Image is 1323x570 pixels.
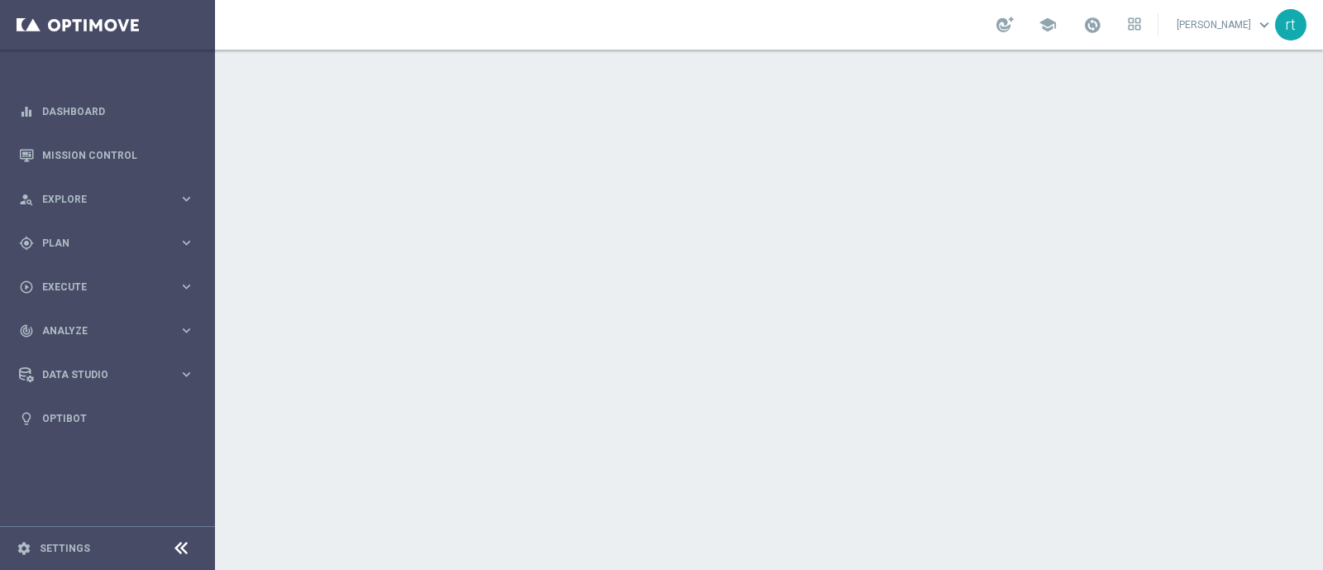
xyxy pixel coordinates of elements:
button: Mission Control [18,149,195,162]
div: rt [1275,9,1306,41]
i: keyboard_arrow_right [179,235,194,251]
a: Optibot [42,396,194,440]
div: Explore [19,192,179,207]
i: keyboard_arrow_right [179,191,194,207]
div: Mission Control [19,133,194,177]
a: Mission Control [42,133,194,177]
span: Execute [42,282,179,292]
span: school [1039,16,1057,34]
button: track_changes Analyze keyboard_arrow_right [18,324,195,338]
i: keyboard_arrow_right [179,323,194,338]
i: track_changes [19,323,34,338]
div: Execute [19,280,179,295]
i: person_search [19,192,34,207]
a: Settings [40,544,90,553]
div: Dashboard [19,89,194,133]
div: Plan [19,236,179,251]
button: lightbulb Optibot [18,412,195,425]
i: keyboard_arrow_right [179,366,194,382]
span: Explore [42,194,179,204]
i: gps_fixed [19,236,34,251]
span: keyboard_arrow_down [1255,16,1273,34]
button: Data Studio keyboard_arrow_right [18,368,195,381]
i: keyboard_arrow_right [179,279,194,295]
span: Analyze [42,326,179,336]
i: lightbulb [19,411,34,426]
button: person_search Explore keyboard_arrow_right [18,193,195,206]
a: [PERSON_NAME]keyboard_arrow_down [1175,12,1275,37]
i: play_circle_outline [19,280,34,295]
i: settings [17,541,31,556]
button: equalizer Dashboard [18,105,195,118]
span: Plan [42,238,179,248]
span: Data Studio [42,370,179,380]
div: Analyze [19,323,179,338]
i: equalizer [19,104,34,119]
button: play_circle_outline Execute keyboard_arrow_right [18,280,195,294]
button: gps_fixed Plan keyboard_arrow_right [18,237,195,250]
div: Optibot [19,396,194,440]
a: Dashboard [42,89,194,133]
div: Data Studio [19,367,179,382]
